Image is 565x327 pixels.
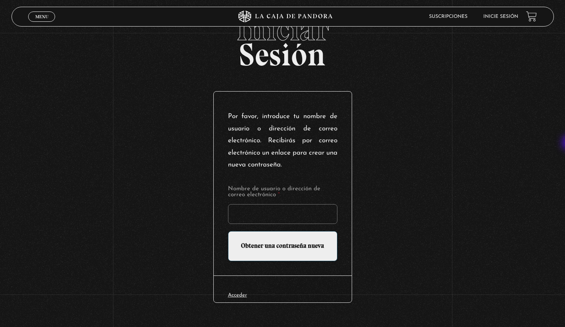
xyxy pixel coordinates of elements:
a: Inicie sesión [483,14,518,19]
label: Nombre de usuario o dirección de correo electrónico [228,186,337,198]
a: Suscripciones [429,14,467,19]
span: Menu [35,14,48,19]
a: View your shopping cart [526,11,537,22]
a: Acceder [228,293,247,298]
span: Iniciar [11,13,554,45]
abbr: Campo obligatorio [278,192,280,198]
h2: Sesión [11,13,554,64]
p: Por favor, introduce tu nombre de usuario o dirección de correo electrónico. Recibirás por correo... [228,111,337,171]
span: Cerrar [33,21,51,26]
input: Obtener una contraseña nueva [228,231,337,261]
